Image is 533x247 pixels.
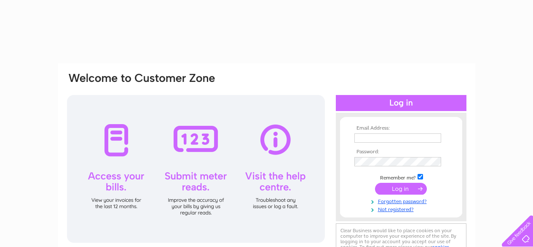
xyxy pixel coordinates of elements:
input: Submit [375,183,427,195]
a: Not registered? [354,205,450,213]
th: Password: [352,149,450,155]
a: Forgotten password? [354,197,450,205]
td: Remember me? [352,173,450,181]
th: Email Address: [352,125,450,131]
